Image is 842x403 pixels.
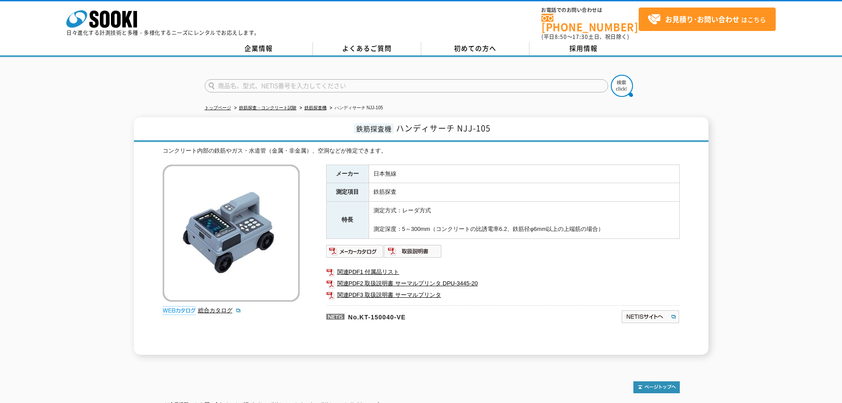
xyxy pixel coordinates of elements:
a: お見積り･お問い合わせはこちら [639,8,776,31]
th: 特長 [326,202,369,238]
td: 日本無線 [369,165,679,183]
a: 総合カタログ [198,307,241,314]
span: 17:30 [572,33,588,41]
td: 測定方式：レーダ方式 測定深度：5～300mm（コンクリートの比誘電率6.2、鉄筋径φ6mm以上の上端筋の場合） [369,202,679,238]
span: (平日 ～ 土日、祝日除く) [541,33,629,41]
a: 取扱説明書 [384,250,442,257]
a: よくあるご質問 [313,42,421,55]
a: 初めての方へ [421,42,530,55]
p: 日々進化する計測技術と多種・多様化するニーズにレンタルでお応えします。 [66,30,260,35]
img: トップページへ [633,381,680,393]
strong: お見積り･お問い合わせ [665,14,739,24]
span: ハンディサーチ NJJ-105 [396,122,491,134]
td: 鉄筋探査 [369,183,679,202]
img: NETISサイトへ [621,310,680,324]
p: No.KT-150040-VE [326,305,536,326]
img: メーカーカタログ [326,244,384,258]
span: お電話でのお問い合わせは [541,8,639,13]
th: 測定項目 [326,183,369,202]
a: 鉄筋探査・コンクリート試験 [239,105,297,110]
a: 鉄筋探査機 [305,105,327,110]
th: メーカー [326,165,369,183]
span: 初めての方へ [454,43,496,53]
img: ハンディサーチ NJJ-105 [163,165,300,302]
img: webカタログ [163,306,196,315]
span: 8:50 [555,33,567,41]
a: 企業情報 [205,42,313,55]
img: btn_search.png [611,75,633,97]
a: トップページ [205,105,231,110]
li: ハンディサーチ NJJ-105 [328,104,383,113]
a: 採用情報 [530,42,638,55]
span: はこちら [648,13,766,26]
input: 商品名、型式、NETIS番号を入力してください [205,79,608,92]
img: 取扱説明書 [384,244,442,258]
a: [PHONE_NUMBER] [541,14,639,32]
div: コンクリート内部の鉄筋やガス・水道管（金属・非金属）、空洞などが推定できます。 [163,146,680,156]
span: 鉄筋探査機 [354,123,394,134]
a: 関連PDF1 付属品リスト [326,266,680,278]
a: メーカーカタログ [326,250,384,257]
a: 関連PDF2 取扱説明書 サーマルプリンタ DPU-3445-20 [326,278,680,289]
a: 関連PDF3 取扱説明書 サーマルプリンタ [326,289,680,301]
